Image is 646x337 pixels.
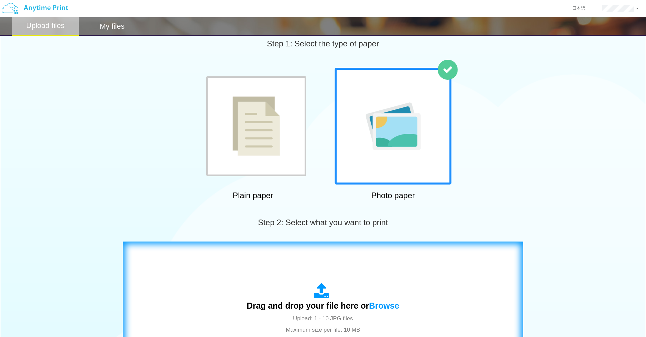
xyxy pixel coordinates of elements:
[247,301,399,310] span: Drag and drop your file here or
[366,102,421,150] img: photo-paper.png
[26,22,65,30] h2: Upload files
[233,96,280,156] img: plain-paper.png
[335,191,451,200] h2: Photo paper
[267,39,379,48] span: Step 1: Select the type of paper
[286,315,360,333] span: Upload: 1 - 10 JPG files Maximum size per file: 10 MB
[195,191,311,200] h2: Plain paper
[369,301,399,310] span: Browse
[100,22,125,30] h2: My files
[258,218,388,227] span: Step 2: Select what you want to print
